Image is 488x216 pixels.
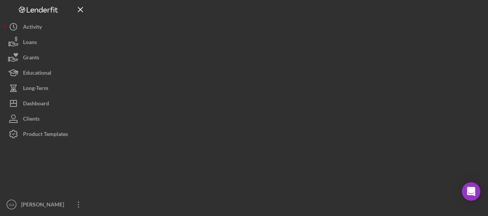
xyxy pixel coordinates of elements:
button: Loans [4,34,88,50]
div: Clients [23,111,40,128]
div: Long-Term [23,80,48,98]
div: Product Templates [23,126,68,144]
button: Grants [4,50,88,65]
text: GS [9,203,14,207]
button: GS[PERSON_NAME] [4,197,88,212]
div: Educational [23,65,51,82]
button: Activity [4,19,88,34]
div: Dashboard [23,96,49,113]
div: Loans [23,34,37,52]
button: Long-Term [4,80,88,96]
div: Activity [23,19,42,36]
button: Clients [4,111,88,126]
div: [PERSON_NAME] [19,197,69,214]
button: Product Templates [4,126,88,142]
div: Grants [23,50,39,67]
button: Dashboard [4,96,88,111]
div: Open Intercom Messenger [462,182,480,201]
button: Educational [4,65,88,80]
